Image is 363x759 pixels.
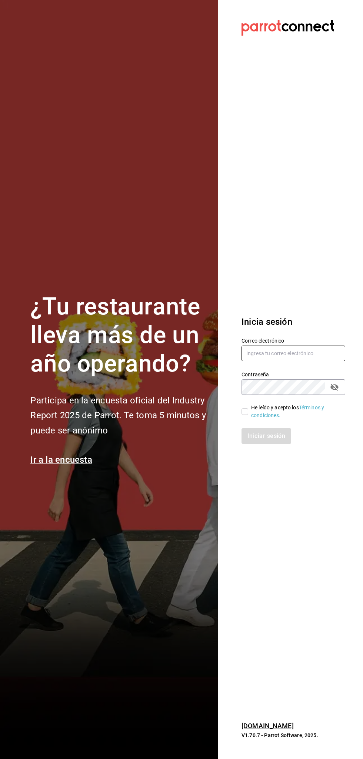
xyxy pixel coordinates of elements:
[242,372,345,377] label: Contraseña
[251,404,339,419] div: He leído y acepto los
[328,381,341,393] button: passwordField
[30,293,209,378] h1: ¿Tu restaurante lleva más de un año operando?
[242,346,345,361] input: Ingresa tu correo electrónico
[242,315,345,329] h3: Inicia sesión
[242,732,345,739] p: V1.70.7 - Parrot Software, 2025.
[242,722,294,730] a: [DOMAIN_NAME]
[242,338,345,343] label: Correo electrónico
[30,455,92,465] a: Ir a la encuesta
[30,393,209,438] h2: Participa en la encuesta oficial del Industry Report 2025 de Parrot. Te toma 5 minutos y puede se...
